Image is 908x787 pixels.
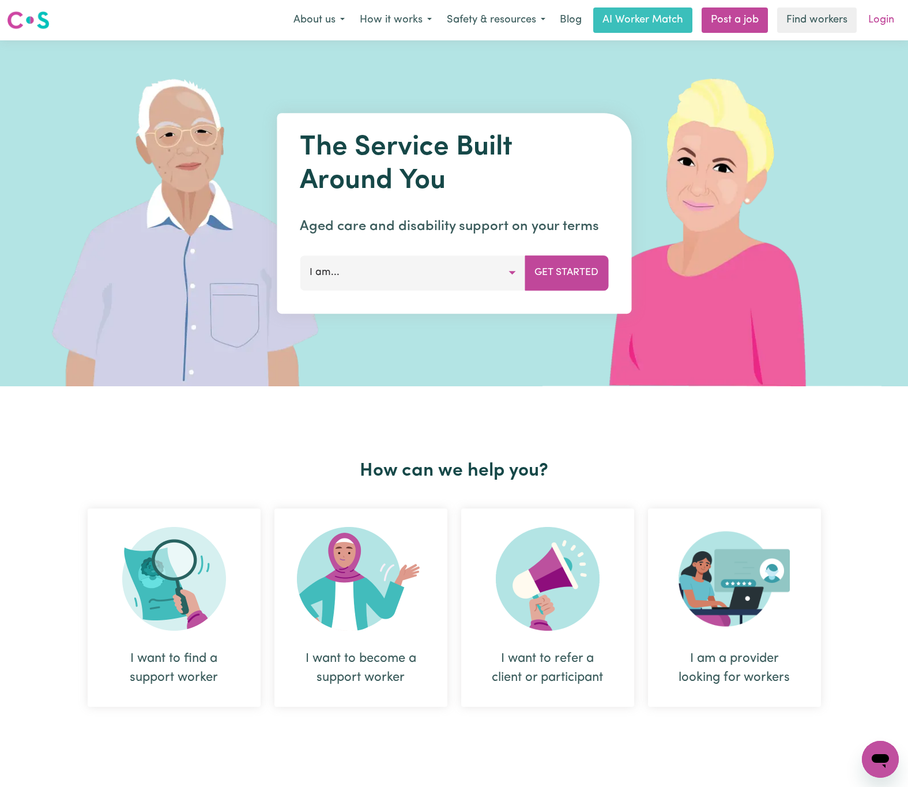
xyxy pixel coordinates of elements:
button: About us [286,8,352,32]
a: Blog [553,7,589,33]
img: Search [122,527,226,631]
img: Refer [496,527,600,631]
h1: The Service Built Around You [300,131,608,198]
div: I am a provider looking for workers [648,509,821,707]
div: I want to find a support worker [115,649,233,687]
a: Careseekers logo [7,7,50,33]
button: I am... [300,255,525,290]
div: I want to become a support worker [302,649,420,687]
div: I want to refer a client or participant [489,649,606,687]
a: Login [861,7,901,33]
div: I am a provider looking for workers [676,649,793,687]
a: Post a job [702,7,768,33]
button: Safety & resources [439,8,553,32]
h2: How can we help you? [81,460,828,482]
div: I want to find a support worker [88,509,261,707]
iframe: Button to launch messaging window [862,741,899,778]
p: Aged care and disability support on your terms [300,216,608,237]
button: Get Started [525,255,608,290]
img: Careseekers logo [7,10,50,31]
button: How it works [352,8,439,32]
div: I want to refer a client or participant [461,509,634,707]
img: Provider [679,527,790,631]
a: Find workers [777,7,857,33]
img: Become Worker [297,527,425,631]
div: I want to become a support worker [274,509,447,707]
a: AI Worker Match [593,7,692,33]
